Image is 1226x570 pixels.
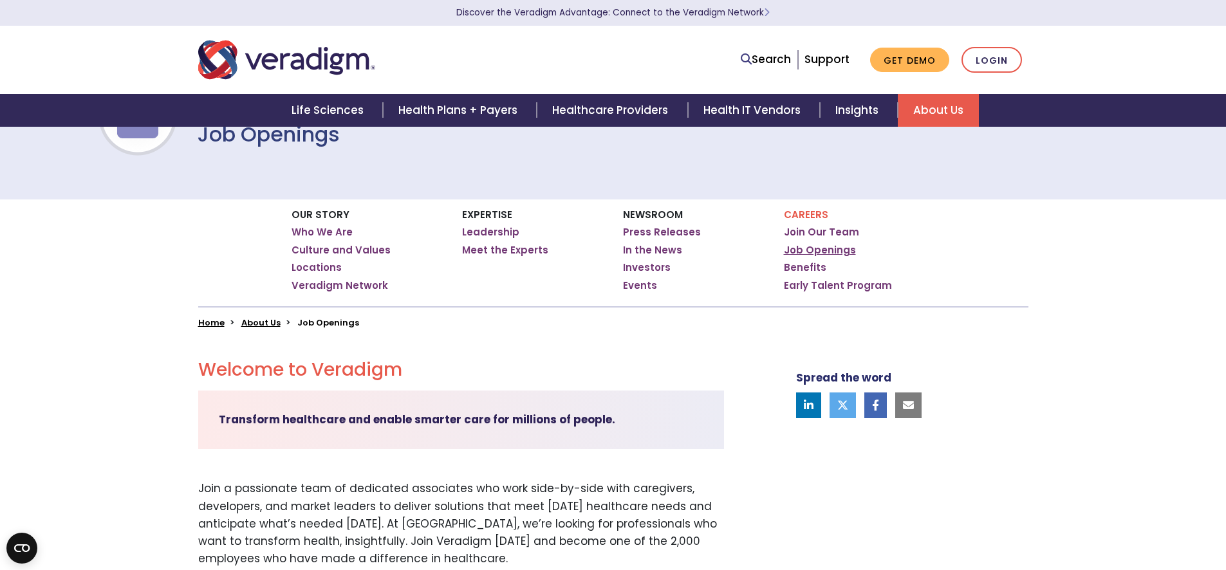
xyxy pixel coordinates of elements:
strong: Transform healthcare and enable smarter care for millions of people. [219,412,615,427]
a: About Us [898,94,979,127]
a: Early Talent Program [784,279,892,292]
a: Login [961,47,1022,73]
a: Veradigm Network [292,279,388,292]
a: Home [198,317,225,329]
a: Insights [820,94,898,127]
strong: Spread the word [796,370,891,385]
a: Job Openings [784,244,856,257]
a: Healthcare Providers [537,94,687,127]
a: Health IT Vendors [688,94,820,127]
a: Who We Are [292,226,353,239]
a: Support [804,51,850,67]
a: Join Our Team [784,226,859,239]
a: Events [623,279,657,292]
h2: Welcome to Veradigm [198,359,724,381]
a: Get Demo [870,48,949,73]
a: Life Sciences [276,94,383,127]
a: Locations [292,261,342,274]
a: Search [741,51,791,68]
p: Join a passionate team of dedicated associates who work side-by-side with caregivers, developers,... [198,480,724,567]
span: Learn More [764,6,770,19]
img: Veradigm logo [198,39,375,81]
a: In the News [623,244,682,257]
a: Meet the Experts [462,244,548,257]
a: Culture and Values [292,244,391,257]
a: About Us [241,317,281,329]
a: Leadership [462,226,519,239]
a: Press Releases [623,226,701,239]
h1: Job Openings [198,122,340,147]
a: Investors [623,261,671,274]
button: Open CMP widget [6,533,37,564]
a: Health Plans + Payers [383,94,537,127]
a: Benefits [784,261,826,274]
a: Discover the Veradigm Advantage: Connect to the Veradigm NetworkLearn More [456,6,770,19]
